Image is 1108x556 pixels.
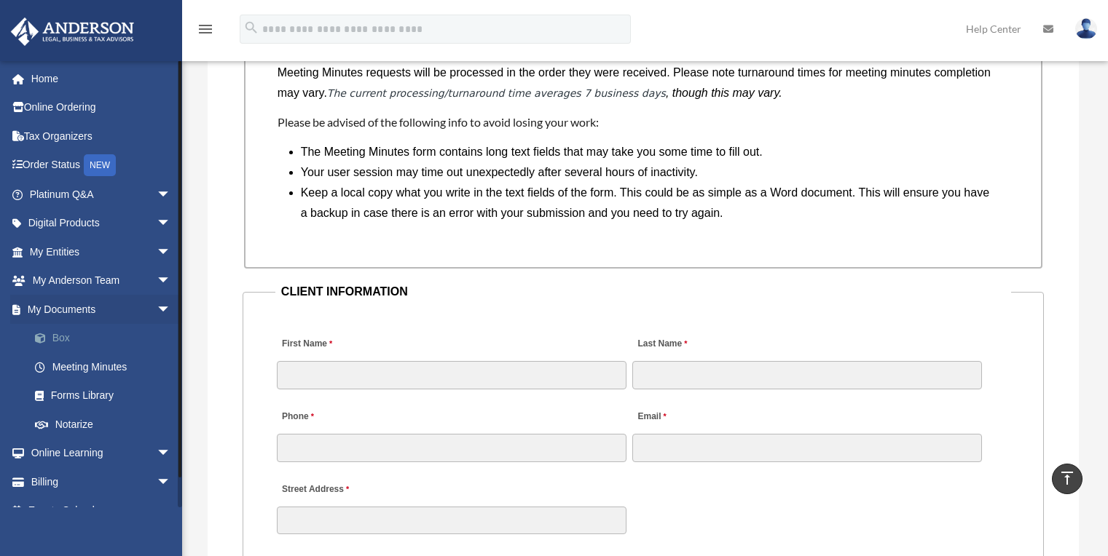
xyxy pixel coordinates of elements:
label: Street Address [277,480,415,500]
img: User Pic [1075,18,1097,39]
li: Keep a local copy what you write in the text fields of the form. This could be as simple as a Wor... [301,183,998,223]
i: , though this may vary. [666,87,782,99]
div: NEW [84,154,116,176]
i: vertical_align_top [1058,469,1076,487]
a: Forms Library [20,381,193,410]
a: menu [197,25,214,38]
a: My Documentsarrow_drop_down [10,295,193,324]
span: arrow_drop_down [157,209,186,239]
legend: CLIENT INFORMATION [275,282,1011,302]
span: arrow_drop_down [157,180,186,210]
a: My Entitiesarrow_drop_down [10,237,193,266]
a: Meeting Minutes [20,352,186,381]
em: The current processing/turnaround time averages 7 business days [327,87,666,99]
span: arrow_drop_down [157,237,186,267]
li: The Meeting Minutes form contains long text fields that may take you some time to fill out. [301,142,998,162]
a: Platinum Q&Aarrow_drop_down [10,180,193,209]
a: Online Learningarrow_drop_down [10,439,193,468]
a: Tax Organizers [10,122,193,151]
label: Email [632,408,669,427]
p: Meeting Minutes requests will be processed in the order they were received. Please note turnaroun... [278,63,1010,103]
span: arrow_drop_down [157,439,186,469]
span: arrow_drop_down [157,295,186,325]
li: Your user session may time out unexpectedly after several hours of inactivity. [301,162,998,183]
i: menu [197,20,214,38]
a: Home [10,64,193,93]
label: First Name [277,335,336,354]
h4: Please be advised of the following info to avoid losing your work: [278,114,1010,130]
i: search [243,20,259,36]
a: Notarize [20,410,193,439]
span: arrow_drop_down [157,266,186,296]
img: Anderson Advisors Platinum Portal [7,17,138,46]
span: arrow_drop_down [157,467,186,497]
a: Billingarrow_drop_down [10,467,193,496]
a: Online Ordering [10,93,193,122]
a: vertical_align_top [1052,464,1083,494]
a: Digital Productsarrow_drop_down [10,209,193,238]
a: Box [20,324,193,353]
a: Events Calendar [10,496,193,525]
label: Last Name [632,335,691,354]
a: Order StatusNEW [10,151,193,180]
label: Phone [277,408,318,427]
a: My Anderson Teamarrow_drop_down [10,266,193,295]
